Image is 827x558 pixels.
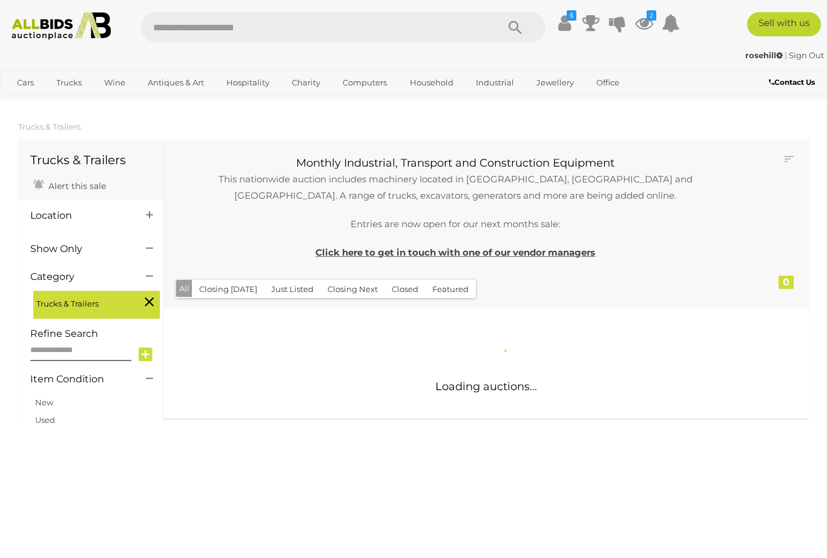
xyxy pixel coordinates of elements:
[30,271,128,282] h4: Category
[264,280,321,299] button: Just Listed
[6,12,116,40] img: Allbids.com.au
[185,216,727,232] p: Entries are now open for our next months sale:
[30,153,151,167] h1: Trucks & Trailers
[779,276,794,289] div: 0
[284,73,328,93] a: Charity
[384,280,426,299] button: Closed
[402,73,461,93] a: Household
[745,50,783,60] strong: rosehill
[567,10,576,21] i: $
[647,10,656,21] i: 2
[176,280,193,297] button: All
[555,12,573,34] a: $
[635,12,653,34] a: 2
[35,397,53,407] a: New
[192,280,265,299] button: Closing [DATE]
[140,73,212,93] a: Antiques & Art
[30,176,109,194] a: Alert this sale
[30,328,160,339] h4: Refine Search
[35,415,55,425] a: Used
[45,181,106,191] span: Alert this sale
[56,93,158,113] a: [GEOGRAPHIC_DATA]
[320,280,385,299] button: Closing Next
[36,294,127,311] span: Trucks & Trailers
[588,73,627,93] a: Office
[529,73,582,93] a: Jewellery
[219,73,277,93] a: Hospitality
[315,247,595,258] a: Click here to get in touch with one of our vendor managers
[747,12,821,36] a: Sell with us
[96,73,133,93] a: Wine
[185,158,727,170] h3: Monthly Industrial, Transport and Construction Equipment
[335,73,395,93] a: Computers
[48,73,90,93] a: Trucks
[9,73,42,93] a: Cars
[18,122,81,131] a: Trucks & Trailers
[185,171,727,204] p: This nationwide auction includes machinery located in [GEOGRAPHIC_DATA], [GEOGRAPHIC_DATA] and [G...
[435,380,537,393] span: Loading auctions...
[789,50,824,60] a: Sign Out
[769,76,818,89] a: Contact Us
[485,12,545,42] button: Search
[30,210,128,221] h4: Location
[425,280,476,299] button: Featured
[745,50,785,60] a: rosehill
[30,374,128,385] h4: Item Condition
[468,73,522,93] a: Industrial
[769,78,815,87] b: Contact Us
[9,93,50,113] a: Sports
[785,50,787,60] span: |
[30,244,128,254] h4: Show Only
